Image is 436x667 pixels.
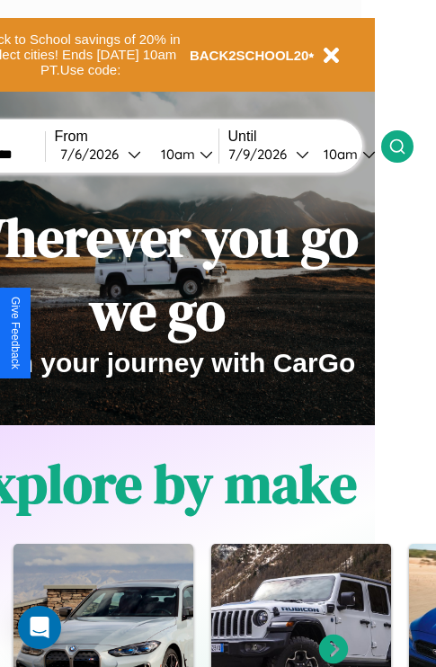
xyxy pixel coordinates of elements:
div: Give Feedback [9,297,22,369]
div: Open Intercom Messenger [18,606,61,649]
b: BACK2SCHOOL20 [190,48,309,63]
div: 10am [152,146,200,163]
label: From [55,129,218,145]
button: 7/6/2026 [55,145,147,164]
div: 7 / 9 / 2026 [228,146,296,163]
button: 10am [147,145,218,164]
button: 10am [309,145,381,164]
div: 10am [315,146,362,163]
div: 7 / 6 / 2026 [60,146,128,163]
label: Until [228,129,381,145]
